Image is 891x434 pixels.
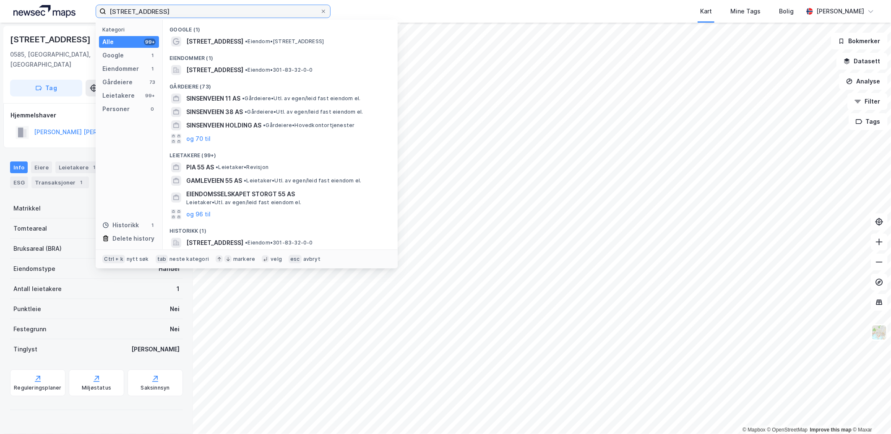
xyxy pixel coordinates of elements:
[13,304,41,314] div: Punktleie
[31,161,52,173] div: Eiere
[13,244,62,254] div: Bruksareal (BRA)
[186,176,242,186] span: GAMLEVEIEN 55 AS
[102,77,133,87] div: Gårdeiere
[245,38,324,45] span: Eiendom • [STREET_ADDRESS]
[102,104,130,114] div: Personer
[170,324,180,334] div: Nei
[149,222,156,229] div: 1
[839,73,888,90] button: Analyse
[831,33,888,49] button: Bokmerker
[77,178,86,187] div: 1
[233,256,255,262] div: markere
[102,255,125,263] div: Ctrl + k
[102,37,114,47] div: Alle
[102,50,124,60] div: Google
[106,5,320,18] input: Søk på adresse, matrikkel, gårdeiere, leietakere eller personer
[102,26,159,33] div: Kategori
[13,223,47,234] div: Tomteareal
[244,177,361,184] span: Leietaker • Utl. av egen/leid fast eiendom el.
[816,6,864,16] div: [PERSON_NAME]
[13,203,41,213] div: Matrikkel
[303,256,320,262] div: avbryt
[847,93,888,110] button: Filter
[13,5,76,18] img: logo.a4113a55bc3d86da70a041830d287a7e.svg
[186,209,211,219] button: og 96 til
[271,256,282,262] div: velg
[216,164,268,171] span: Leietaker • Revisjon
[245,239,313,246] span: Eiendom • 301-83-32-0-0
[163,77,398,92] div: Gårdeiere (73)
[13,264,55,274] div: Eiendomstype
[186,36,243,47] span: [STREET_ADDRESS]
[10,110,182,120] div: Hjemmelshaver
[186,120,261,130] span: SINSENVEIEN HOLDING AS
[163,20,398,35] div: Google (1)
[102,91,135,101] div: Leietakere
[836,53,888,70] button: Datasett
[186,199,301,206] span: Leietaker • Utl. av egen/leid fast eiendom el.
[10,80,82,96] button: Tag
[149,79,156,86] div: 73
[170,304,180,314] div: Nei
[149,106,156,112] div: 0
[779,6,794,16] div: Bolig
[14,385,61,391] div: Reguleringsplaner
[159,264,180,274] div: Handel
[263,122,266,128] span: •
[849,394,891,434] div: Kontrollprogram for chat
[163,48,398,63] div: Eiendommer (1)
[700,6,712,16] div: Kart
[186,94,240,104] span: SINSENVEIEN 11 AS
[144,39,156,45] div: 99+
[156,255,168,263] div: tab
[13,324,46,334] div: Festegrunn
[163,221,398,236] div: Historikk (1)
[730,6,761,16] div: Mine Tags
[149,52,156,59] div: 1
[13,284,62,294] div: Antall leietakere
[186,65,243,75] span: [STREET_ADDRESS]
[141,385,170,391] div: Saksinnsyn
[245,239,247,246] span: •
[244,177,246,184] span: •
[242,95,245,101] span: •
[186,189,388,199] span: EIENDOMSSELSKAPET STORGT 55 AS
[186,107,243,117] span: SINSENVEIEN 38 AS
[10,33,92,46] div: [STREET_ADDRESS]
[102,220,139,230] div: Historikk
[849,113,888,130] button: Tags
[131,344,180,354] div: [PERSON_NAME]
[186,134,211,144] button: og 70 til
[216,164,218,170] span: •
[127,256,149,262] div: nytt søk
[289,255,302,263] div: esc
[245,67,247,73] span: •
[849,394,891,434] iframe: Chat Widget
[742,427,766,433] a: Mapbox
[163,146,398,161] div: Leietakere (99+)
[13,344,37,354] div: Tinglyst
[90,163,99,172] div: 1
[767,427,808,433] a: OpenStreetMap
[55,161,102,173] div: Leietakere
[10,49,119,70] div: 0585, [GEOGRAPHIC_DATA], [GEOGRAPHIC_DATA]
[263,122,354,129] span: Gårdeiere • Hovedkontortjenester
[112,234,154,244] div: Delete history
[169,256,209,262] div: neste kategori
[177,284,180,294] div: 1
[242,95,360,102] span: Gårdeiere • Utl. av egen/leid fast eiendom el.
[186,238,243,248] span: [STREET_ADDRESS]
[102,64,139,74] div: Eiendommer
[82,385,111,391] div: Miljøstatus
[144,92,156,99] div: 99+
[871,325,887,340] img: Z
[245,38,247,44] span: •
[810,427,852,433] a: Improve this map
[245,109,363,115] span: Gårdeiere • Utl. av egen/leid fast eiendom el.
[245,67,313,73] span: Eiendom • 301-83-32-0-0
[186,162,214,172] span: PIA 55 AS
[10,161,28,173] div: Info
[149,65,156,72] div: 1
[245,109,247,115] span: •
[31,177,89,188] div: Transaksjoner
